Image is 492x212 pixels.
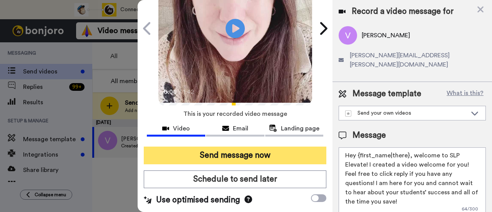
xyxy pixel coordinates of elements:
[183,87,196,97] span: 1:42
[156,194,240,206] span: Use optimised sending
[345,110,351,117] img: demo-template.svg
[345,109,467,117] div: Send your own videos
[281,124,319,133] span: Landing page
[352,88,421,100] span: Message template
[173,124,190,133] span: Video
[233,124,248,133] span: Email
[164,87,177,97] span: 0:00
[352,130,386,141] span: Message
[144,147,326,164] button: Send message now
[183,105,287,122] span: This is your recorded video message
[444,88,486,100] button: What is this?
[144,170,326,188] button: Schedule to send later
[179,87,181,97] span: /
